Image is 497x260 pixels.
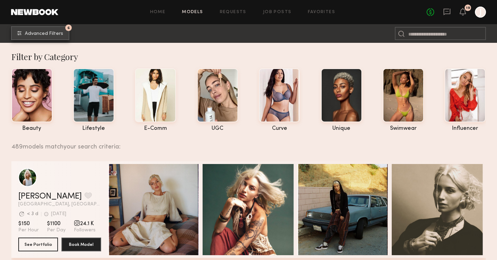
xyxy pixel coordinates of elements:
a: [PERSON_NAME] [18,192,82,201]
span: Advanced Filters [25,31,63,36]
button: 6Advanced Filters [11,26,69,40]
div: 19 [466,6,470,10]
div: Filter by Category [11,51,486,62]
span: $1100 [47,220,66,227]
div: curve [259,126,300,132]
span: Per Day [47,227,66,233]
span: Per Hour [18,227,39,233]
a: Favorites [308,10,335,15]
div: [DATE] [51,212,66,216]
div: UGC [197,126,238,132]
a: Models [182,10,203,15]
span: 6 [67,26,70,29]
div: e-comm [135,126,176,132]
a: Home [150,10,166,15]
button: Book Model [61,238,101,251]
span: 24.1 K [74,220,96,227]
a: J [475,7,486,18]
span: $150 [18,220,39,227]
span: [GEOGRAPHIC_DATA], [GEOGRAPHIC_DATA] [18,202,101,207]
div: < 3 d [27,212,38,216]
div: lifestyle [73,126,114,132]
div: swimwear [383,126,424,132]
a: Requests [220,10,246,15]
button: See Portfolio [18,238,58,251]
div: influencer [445,126,486,132]
div: 489 models match your search criteria: [11,136,480,150]
a: Job Posts [263,10,292,15]
div: unique [321,126,362,132]
div: beauty [11,126,52,132]
span: Followers [74,227,96,233]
